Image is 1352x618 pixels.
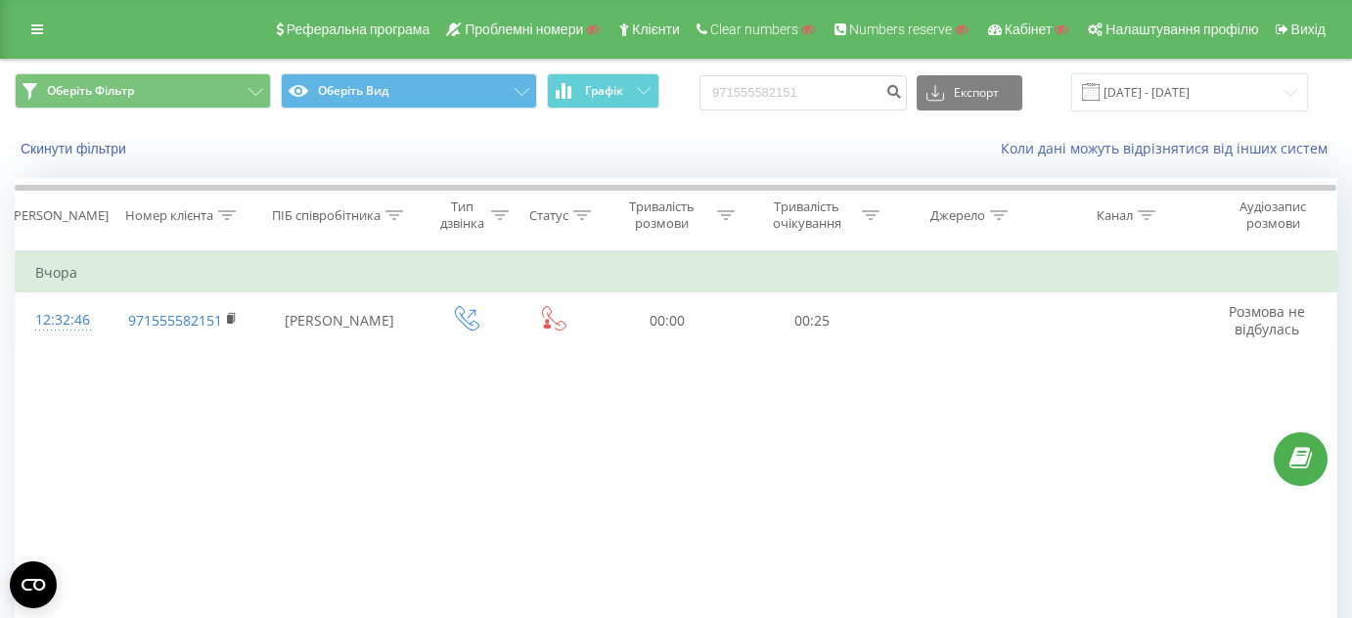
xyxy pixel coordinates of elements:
[547,73,659,109] button: Графік
[47,83,134,99] span: Оберіть Фільтр
[1291,22,1326,37] span: Вихід
[1001,139,1337,157] a: Коли дані можуть відрізнятися вiд інших систем
[125,207,213,224] div: Номер клієнта
[438,199,486,232] div: Тип дзвінка
[258,292,421,349] td: [PERSON_NAME]
[595,292,740,349] td: 00:00
[128,311,222,330] a: 971555582151
[699,75,907,110] input: Пошук за номером
[35,301,88,339] div: 12:32:46
[15,140,136,157] button: Скинути фільтри
[529,207,568,224] div: Статус
[917,75,1022,110] button: Експорт
[757,199,857,232] div: Тривалість очікування
[740,292,884,349] td: 00:25
[287,22,430,37] span: Реферальна програма
[585,84,623,98] span: Графік
[281,73,537,109] button: Оберіть Вид
[10,207,109,224] div: [PERSON_NAME]
[1229,302,1305,338] span: Розмова не відбулась
[15,73,271,109] button: Оберіть Фільтр
[1215,199,1331,232] div: Аудіозапис розмови
[1005,22,1053,37] span: Кабінет
[272,207,381,224] div: ПІБ співробітника
[930,207,985,224] div: Джерело
[465,22,583,37] span: Проблемні номери
[1097,207,1133,224] div: Канал
[612,199,712,232] div: Тривалість розмови
[1105,22,1258,37] span: Налаштування профілю
[710,22,798,37] span: Clear numbers
[849,22,952,37] span: Numbers reserve
[10,561,57,608] button: Open CMP widget
[16,253,1337,292] td: Вчора
[632,22,680,37] span: Клієнти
